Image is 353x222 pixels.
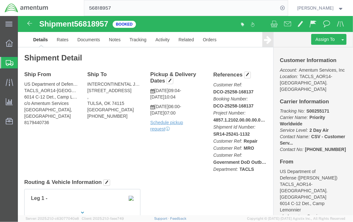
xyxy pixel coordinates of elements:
[297,4,344,12] button: [PERSON_NAME]
[26,217,79,220] span: Server: 2025.21.0-c63077040a8
[170,217,186,220] a: Feedback
[82,217,124,220] span: Client: 2025.21.0-faee749
[247,216,345,221] span: Copyright © [DATE]-[DATE] Agistix Inc., All Rights Reserved
[297,4,334,12] span: Isabel Hermosillo
[154,217,170,220] a: Support
[18,16,353,215] iframe: FS Legacy Container
[4,3,49,13] img: logo
[84,0,278,16] input: Search for shipment number, reference number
